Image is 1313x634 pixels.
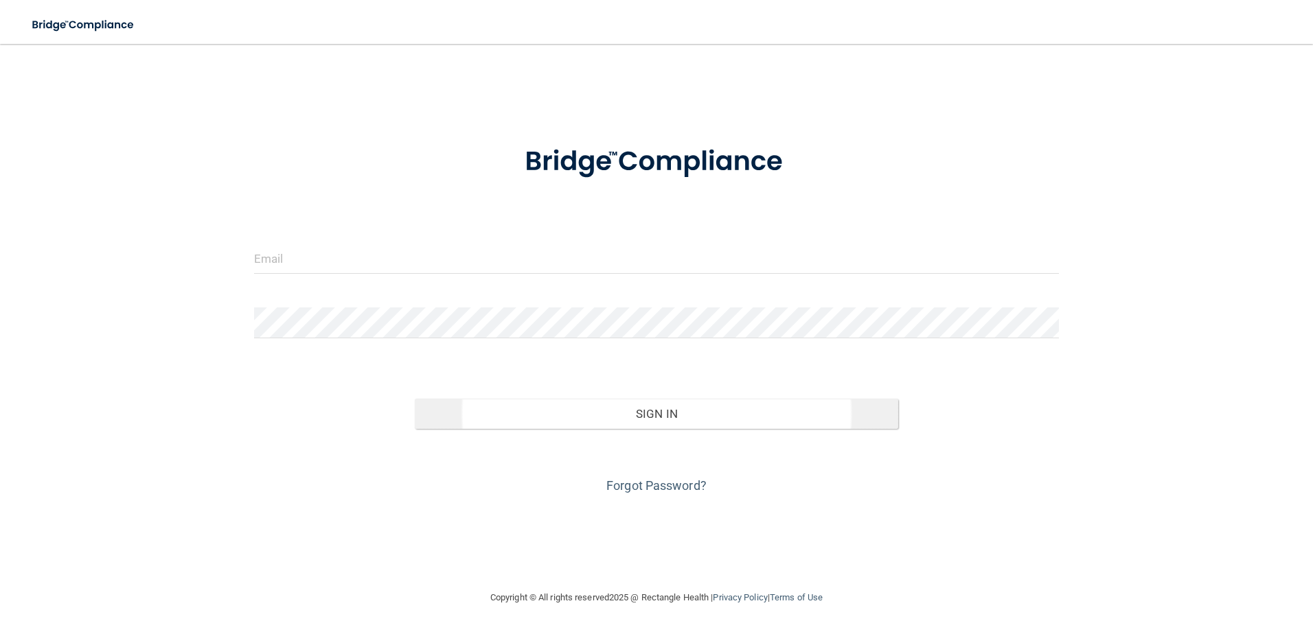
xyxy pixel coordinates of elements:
[713,592,767,602] a: Privacy Policy
[496,126,817,198] img: bridge_compliance_login_screen.278c3ca4.svg
[21,11,147,39] img: bridge_compliance_login_screen.278c3ca4.svg
[406,576,907,620] div: Copyright © All rights reserved 2025 @ Rectangle Health | |
[254,243,1060,274] input: Email
[415,399,898,429] button: Sign In
[606,478,707,493] a: Forgot Password?
[770,592,823,602] a: Terms of Use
